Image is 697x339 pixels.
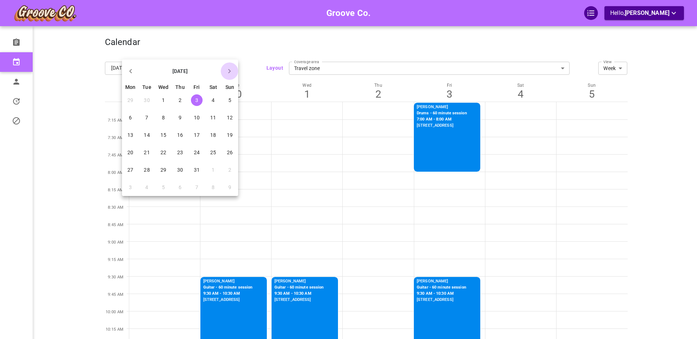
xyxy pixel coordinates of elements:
span: 29 [127,97,133,103]
th: Sat [205,83,222,91]
span: 29 [160,167,166,173]
th: Sun [221,83,238,91]
span: 7 [195,184,198,190]
th: Thu [172,83,188,91]
span: 30 [144,97,150,103]
span: 4 [212,97,215,103]
span: 26 [227,150,233,155]
span: 6 [129,115,132,121]
span: 5 [162,184,165,190]
span: 23 [177,150,183,155]
span: 17 [194,132,200,138]
span: 27 [127,167,133,173]
span: 21 [144,150,150,155]
th: Mon [122,83,139,91]
span: 2 [228,167,231,173]
span: 24 [194,150,200,155]
span: 9 [228,184,231,190]
span: 12 [227,115,233,121]
span: 3 [191,94,203,106]
span: 30 [177,167,183,173]
span: 13 [127,132,133,138]
span: 8 [212,184,215,190]
span: 20 [127,150,133,155]
th: Tue [139,83,155,91]
h6: [DATE] [139,67,221,75]
span: 14 [144,132,150,138]
span: 7 [145,115,148,121]
span: 4 [145,184,148,190]
span: 19 [227,132,233,138]
span: 15 [160,132,166,138]
span: 1 [162,97,165,103]
span: 6 [179,184,182,190]
span: 9 [179,115,182,121]
th: Fri [188,83,205,91]
span: 1 [212,167,215,173]
th: Wed [155,83,172,91]
span: 16 [177,132,183,138]
span: 25 [210,150,216,155]
span: 2 [179,97,182,103]
span: 18 [210,132,216,138]
span: 10 [194,115,200,121]
span: 11 [210,115,216,121]
span: 5 [228,97,231,103]
span: 8 [162,115,165,121]
span: 3 [129,184,132,190]
span: 22 [160,150,166,155]
span: 31 [194,167,200,173]
span: 28 [144,167,150,173]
